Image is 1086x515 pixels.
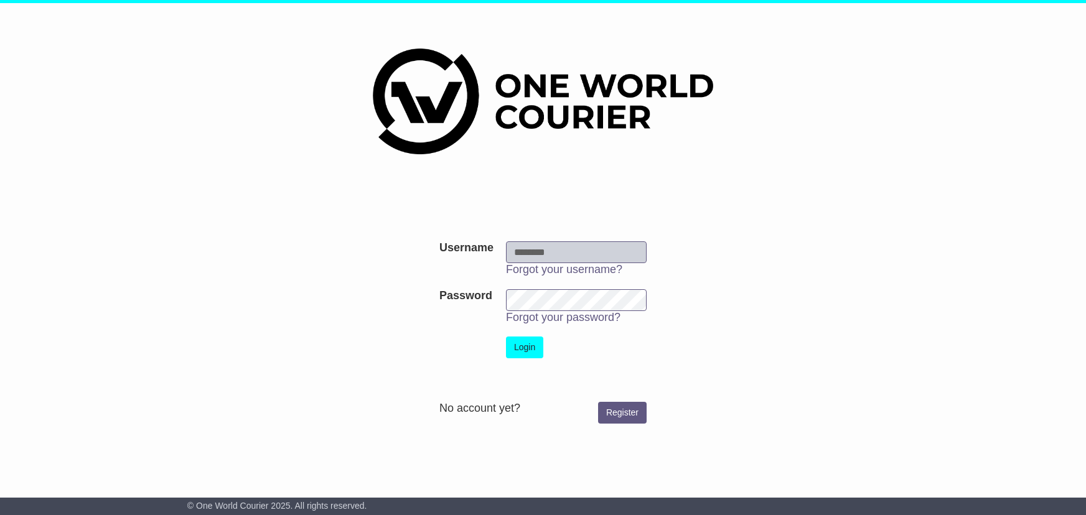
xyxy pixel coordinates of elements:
a: Forgot your username? [506,263,622,276]
a: Register [598,402,647,424]
label: Username [439,241,494,255]
img: One World [373,49,713,154]
span: © One World Courier 2025. All rights reserved. [187,501,367,511]
div: No account yet? [439,402,647,415]
label: Password [439,289,492,303]
a: Forgot your password? [506,311,620,323]
button: Login [506,336,543,358]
